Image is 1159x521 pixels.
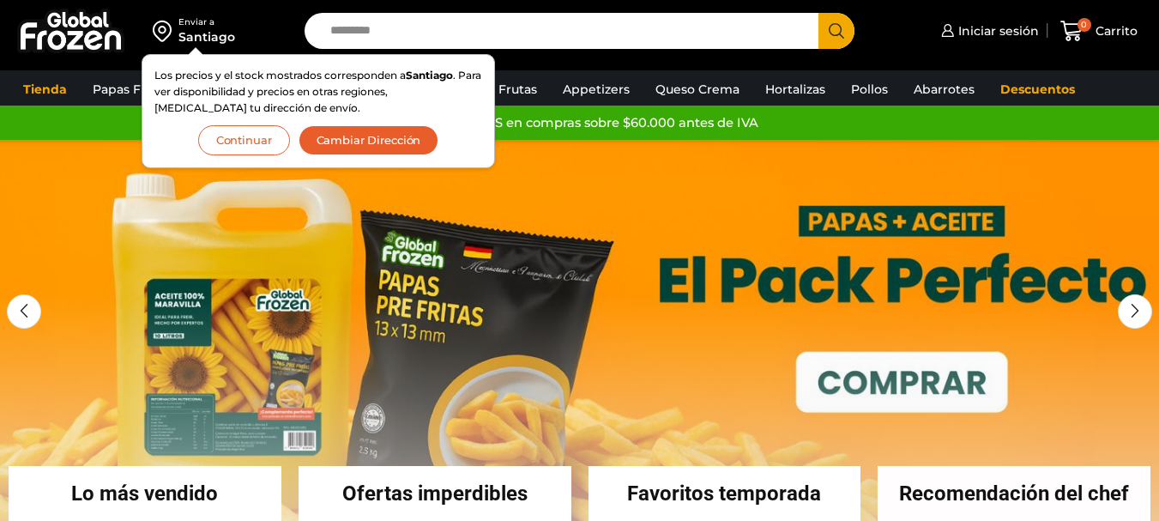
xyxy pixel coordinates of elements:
[1078,18,1091,32] span: 0
[299,125,439,155] button: Cambiar Dirección
[15,73,75,106] a: Tienda
[589,483,861,504] h2: Favoritos temporada
[757,73,834,106] a: Hortalizas
[406,69,453,82] strong: Santiago
[7,294,41,329] div: Previous slide
[554,73,638,106] a: Appetizers
[992,73,1084,106] a: Descuentos
[299,483,571,504] h2: Ofertas imperdibles
[842,73,896,106] a: Pollos
[1118,294,1152,329] div: Next slide
[1091,22,1138,39] span: Carrito
[1056,11,1142,51] a: 0 Carrito
[818,13,854,49] button: Search button
[905,73,983,106] a: Abarrotes
[647,73,748,106] a: Queso Crema
[878,483,1150,504] h2: Recomendación del chef
[937,14,1039,48] a: Iniciar sesión
[954,22,1039,39] span: Iniciar sesión
[9,483,281,504] h2: Lo más vendido
[153,16,178,45] img: address-field-icon.svg
[178,28,235,45] div: Santiago
[154,67,482,117] p: Los precios y el stock mostrados corresponden a . Para ver disponibilidad y precios en otras regi...
[178,16,235,28] div: Enviar a
[84,73,176,106] a: Papas Fritas
[198,125,290,155] button: Continuar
